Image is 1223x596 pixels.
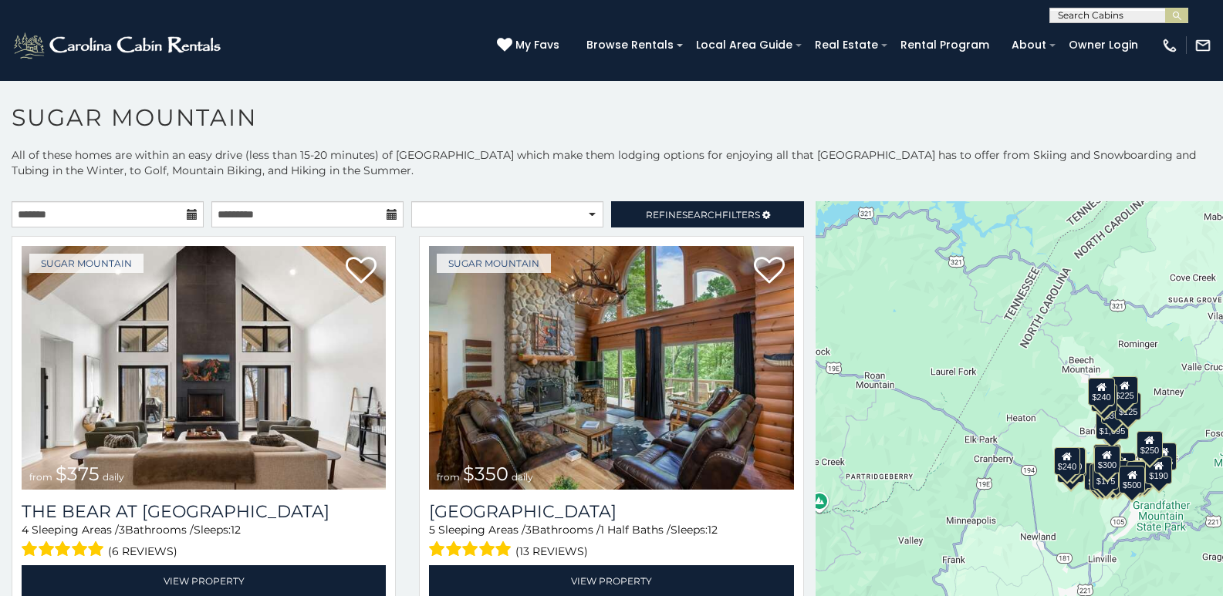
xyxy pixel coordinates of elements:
[1119,466,1145,493] div: $500
[29,471,52,483] span: from
[807,33,886,57] a: Real Estate
[893,33,997,57] a: Rental Program
[1136,431,1162,459] div: $250
[525,523,532,537] span: 3
[512,471,533,483] span: daily
[119,523,125,537] span: 3
[103,471,124,483] span: daily
[437,471,460,483] span: from
[22,246,386,490] a: The Bear At Sugar Mountain from $375 daily
[1053,447,1079,475] div: $240
[1094,444,1120,472] div: $265
[29,254,144,273] a: Sugar Mountain
[463,463,508,485] span: $350
[646,209,760,221] span: Refine Filters
[1150,443,1177,470] div: $155
[682,209,722,221] span: Search
[429,501,793,522] a: [GEOGRAPHIC_DATA]
[22,523,29,537] span: 4
[429,501,793,522] h3: Grouse Moor Lodge
[22,522,386,561] div: Sleeping Areas / Bathrooms / Sleeps:
[611,201,803,227] a: RefineSearchFilters
[1095,412,1129,439] div: $1,095
[1093,444,1120,472] div: $190
[429,523,435,537] span: 5
[1088,378,1114,406] div: $240
[579,33,681,57] a: Browse Rentals
[1004,33,1054,57] a: About
[1061,33,1146,57] a: Owner Login
[1090,463,1116,491] div: $155
[22,501,386,522] a: The Bear At [GEOGRAPHIC_DATA]
[1145,456,1171,484] div: $190
[1194,37,1211,54] img: mail-regular-white.png
[22,246,386,490] img: The Bear At Sugar Mountain
[56,463,100,485] span: $375
[429,246,793,490] img: Grouse Moor Lodge
[346,255,377,288] a: Add to favorites
[754,255,785,288] a: Add to favorites
[1127,461,1153,489] div: $195
[12,30,225,61] img: White-1-2.png
[231,523,241,537] span: 12
[688,33,800,57] a: Local Area Guide
[497,37,563,54] a: My Favs
[515,37,559,53] span: My Favs
[108,541,177,561] span: (6 reviews)
[429,522,793,561] div: Sleeping Areas / Bathrooms / Sleeps:
[429,246,793,490] a: Grouse Moor Lodge from $350 daily
[600,523,671,537] span: 1 Half Baths /
[437,254,551,273] a: Sugar Mountain
[1115,392,1141,420] div: $125
[515,541,588,561] span: (13 reviews)
[708,523,718,537] span: 12
[1109,453,1135,480] div: $200
[1111,376,1137,404] div: $225
[1161,37,1178,54] img: phone-regular-white.png
[1093,462,1119,490] div: $175
[22,501,386,522] h3: The Bear At Sugar Mountain
[1094,446,1120,473] div: $300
